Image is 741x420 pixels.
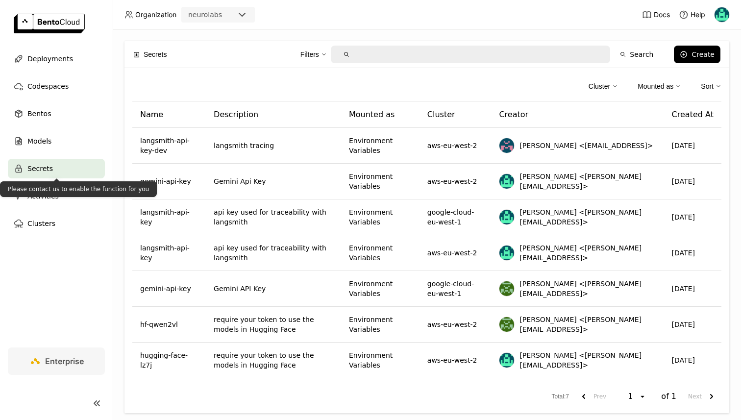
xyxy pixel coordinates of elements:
[420,271,492,307] td: google-cloud-eu-west-1
[638,81,673,92] div: Mounted as
[672,356,695,364] span: [DATE]
[341,128,420,164] td: Environment Variables
[519,172,656,191] span: [PERSON_NAME] <[PERSON_NAME][EMAIL_ADDRESS]>
[341,199,420,235] td: Environment Variables
[341,343,420,378] td: Environment Variables
[420,307,492,343] td: aws-eu-west-2
[206,307,341,343] td: require your token to use the models in Hugging Face
[638,76,681,97] div: Mounted as
[672,177,695,185] span: [DATE]
[672,285,695,293] span: [DATE]
[341,235,420,271] td: Environment Variables
[140,176,191,186] a: gemini-api-key
[206,102,341,128] th: Description
[300,44,327,65] div: Filters
[341,164,420,199] td: Environment Variables
[491,102,664,128] th: Creator
[499,317,514,332] img: Daniela Palcu
[188,10,222,20] div: neurolabs
[140,284,191,294] a: gemini-api-key
[519,207,656,227] span: [PERSON_NAME] <[PERSON_NAME][EMAIL_ADDRESS]>
[206,128,341,164] td: langsmith tracing
[206,271,341,307] td: Gemini API Key
[715,7,729,22] img: Calin Cojocaru
[140,350,198,370] a: hugging-face-lz7j
[8,214,105,233] a: Clusters
[140,136,198,155] a: langsmith-api-key-dev
[589,81,610,92] div: Cluster
[8,159,105,178] a: Secrets
[27,80,69,92] span: Codespaces
[642,10,670,20] a: Docs
[499,353,514,368] img: Calin Cojocaru
[420,235,492,271] td: aws-eu-west-2
[420,102,492,128] th: Cluster
[45,356,84,366] span: Enterprise
[223,10,224,20] input: Selected neurolabs.
[499,174,514,189] img: Calin Cojocaru
[140,320,178,329] a: hf-qwen2vl
[614,46,659,63] button: Search
[519,243,656,263] span: [PERSON_NAME] <[PERSON_NAME][EMAIL_ADDRESS]>
[420,343,492,378] td: aws-eu-west-2
[519,350,656,370] span: [PERSON_NAME] <[PERSON_NAME][EMAIL_ADDRESS]>
[664,102,721,128] th: Created At
[27,108,51,120] span: Bentos
[672,321,695,328] span: [DATE]
[8,131,105,151] a: Models
[144,49,167,60] span: Secrets
[206,199,341,235] td: api key used for traceability with langsmith
[341,102,420,128] th: Mounted as
[589,76,618,97] div: Cluster
[672,142,695,149] span: [DATE]
[8,49,105,69] a: Deployments
[672,249,695,257] span: [DATE]
[679,10,705,20] div: Help
[692,50,715,58] div: Create
[701,81,714,92] div: Sort
[341,271,420,307] td: Environment Variables
[499,281,514,296] img: Daniela Palcu
[27,163,53,174] span: Secrets
[574,388,610,405] button: previous page. current page 1 of 1
[701,76,721,97] div: Sort
[8,76,105,96] a: Codespaces
[206,164,341,199] td: Gemini Api Key
[8,347,105,375] a: Enterprise
[420,128,492,164] td: aws-eu-west-2
[341,307,420,343] td: Environment Variables
[654,10,670,19] span: Docs
[499,138,514,153] img: Attila Fodor
[135,10,176,19] span: Organization
[14,14,85,33] img: logo
[27,135,51,147] span: Models
[691,10,705,19] span: Help
[639,393,646,400] svg: open
[499,246,514,260] img: Calin Cojocaru
[519,141,653,150] span: [PERSON_NAME] <[EMAIL_ADDRESS]>
[132,102,206,128] th: Name
[8,104,105,124] a: Bentos
[499,210,514,224] img: Calin Cojocaru
[684,388,721,405] button: next page. current page 1 of 1
[140,243,198,263] a: langsmith-api-key
[300,49,319,60] div: Filters
[672,213,695,221] span: [DATE]
[519,315,656,334] span: [PERSON_NAME] <[PERSON_NAME][EMAIL_ADDRESS]>
[27,53,73,65] span: Deployments
[519,279,656,298] span: [PERSON_NAME] <[PERSON_NAME][EMAIL_ADDRESS]>
[625,392,639,401] div: 1
[420,199,492,235] td: google-cloud-eu-west-1
[206,343,341,378] td: require your token to use the models in Hugging Face
[420,164,492,199] td: aws-eu-west-2
[27,218,55,229] span: Clusters
[674,46,720,63] button: Create
[206,235,341,271] td: api key used for traceability with langsmith
[552,392,569,401] span: Total : 7
[661,392,676,401] span: of 1
[140,207,198,227] a: langsmith-api-key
